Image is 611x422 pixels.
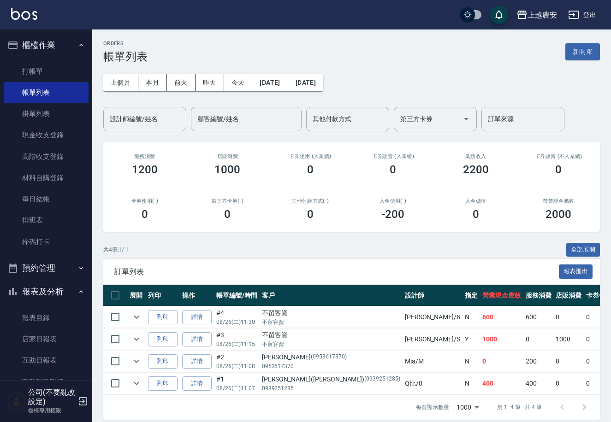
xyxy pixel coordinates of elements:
td: Y [463,328,480,350]
a: 打帳單 [4,61,89,82]
h3: 1200 [132,163,158,176]
div: [PERSON_NAME]([PERSON_NAME]) [262,375,400,384]
p: 共 4 筆, 1 / 1 [103,246,129,254]
button: 昨天 [196,74,224,91]
td: #3 [214,328,260,350]
a: 每日結帳 [4,188,89,210]
h2: 營業現金應收 [528,198,589,204]
button: 列印 [148,310,178,324]
h2: 卡券販賣 (不入業績) [528,153,589,159]
h3: 0 [473,208,479,221]
td: 400 [480,373,523,394]
button: Open [459,111,474,126]
h3: 1000 [214,163,240,176]
img: Logo [11,8,37,20]
button: [DATE] [252,74,288,91]
h3: 0 [307,208,314,221]
button: 列印 [148,354,178,369]
td: N [463,373,480,394]
h3: 0 [307,163,314,176]
td: [PERSON_NAME] /S [403,328,463,350]
h2: 第三方卡券(-) [197,198,258,204]
p: 0939251285 [262,384,400,393]
a: 報表目錄 [4,307,89,328]
div: 1000 [453,395,482,420]
button: 報表及分析 [4,280,89,304]
h2: 入金使用(-) [363,198,424,204]
button: 報表匯出 [559,264,593,279]
h2: 店販消費 [197,153,258,159]
a: 掃碼打卡 [4,231,89,252]
td: Q比 /0 [403,373,463,394]
h3: 2000 [546,208,571,221]
td: Mia /M [403,351,463,372]
td: 1000 [553,328,584,350]
button: 前天 [167,74,196,91]
span: 訂單列表 [114,267,559,276]
h3: 服務消費 [114,153,175,159]
button: 新開單 [565,43,600,60]
button: 列印 [148,376,178,391]
td: [PERSON_NAME] /8 [403,306,463,328]
h2: 卡券販賣 (入業績) [363,153,424,159]
button: 今天 [224,74,253,91]
h3: 0 [555,163,562,176]
td: 200 [523,351,554,372]
h3: -200 [381,208,404,221]
button: 預約管理 [4,256,89,280]
td: 600 [480,306,523,328]
p: 不留客資 [262,340,400,348]
th: 客戶 [260,285,403,306]
td: 0 [553,373,584,394]
a: 詳情 [182,310,212,324]
button: 全部展開 [566,243,600,257]
div: 不留客資 [262,308,400,318]
div: 不留客資 [262,330,400,340]
button: expand row [130,354,143,368]
h2: 卡券使用 (入業績) [280,153,341,159]
a: 詳情 [182,354,212,369]
h2: 業績收入 [445,153,506,159]
a: 帳單列表 [4,82,89,103]
td: #4 [214,306,260,328]
h2: 其他付款方式(-) [280,198,341,204]
button: expand row [130,332,143,346]
a: 報表匯出 [559,267,593,275]
th: 操作 [180,285,214,306]
th: 店販消費 [553,285,584,306]
h2: 入金儲值 [445,198,506,204]
p: 0953617370 [262,362,400,370]
h2: ORDERS [103,41,148,47]
td: 400 [523,373,554,394]
h3: 帳單列表 [103,50,148,63]
button: 櫃檯作業 [4,33,89,57]
a: 掛單列表 [4,103,89,124]
td: #1 [214,373,260,394]
td: #2 [214,351,260,372]
button: 登出 [564,6,600,23]
p: 第 1–4 筆 共 4 筆 [497,403,542,411]
th: 展開 [127,285,146,306]
p: 08/26 (二) 11:07 [216,384,257,393]
td: 0 [480,351,523,372]
h3: 2200 [463,163,489,176]
p: 08/26 (二) 11:15 [216,340,257,348]
button: 上越農安 [513,6,561,24]
th: 設計師 [403,285,463,306]
td: N [463,306,480,328]
button: expand row [130,376,143,390]
div: 上越農安 [528,9,557,21]
a: 店家日報表 [4,328,89,350]
p: 每頁顯示數量 [416,403,449,411]
th: 服務消費 [523,285,554,306]
div: [PERSON_NAME] [262,352,400,362]
h5: 公司(不要亂改設定) [28,388,75,406]
p: 08/26 (二) 11:30 [216,318,257,326]
button: 列印 [148,332,178,346]
a: 新開單 [565,47,600,56]
button: 本月 [138,74,167,91]
h3: 0 [390,163,396,176]
a: 高階收支登錄 [4,146,89,167]
p: 不留客資 [262,318,400,326]
td: 600 [523,306,554,328]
